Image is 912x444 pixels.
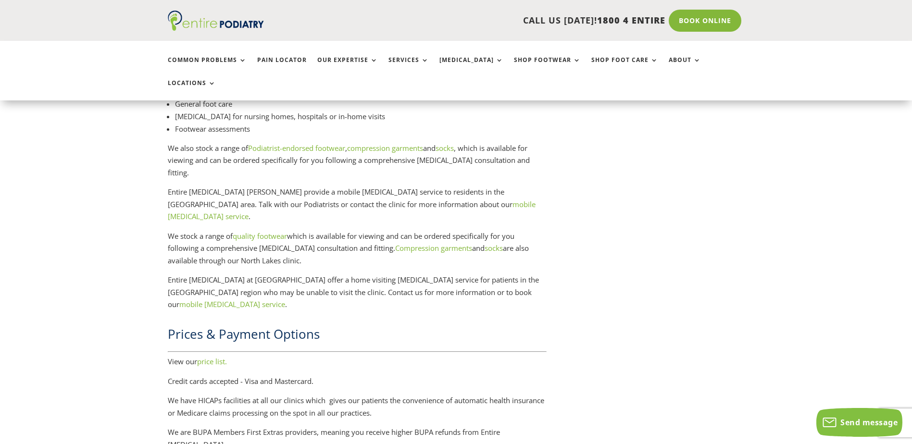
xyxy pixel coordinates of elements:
span: Send message [840,417,898,428]
p: CALL US [DATE]! [301,14,665,27]
li: [MEDICAL_DATA] for nursing homes, hospitals or in-home visits [175,110,547,123]
a: compression garments [347,143,423,153]
a: Shop Footwear [514,57,581,77]
img: logo (1) [168,11,264,31]
p: Entire [MEDICAL_DATA] at [GEOGRAPHIC_DATA] offer a home visiting [MEDICAL_DATA] service for patie... [168,274,547,311]
a: socks [436,143,454,153]
a: About [669,57,701,77]
a: Book Online [669,10,741,32]
p: View our [168,356,547,375]
li: General foot care [175,98,547,110]
a: Podiatrist-endorsed footwear [248,143,345,153]
a: Common Problems [168,57,247,77]
a: quality footwear [233,231,287,241]
a: [MEDICAL_DATA] [439,57,503,77]
p: We also stock a range of , and , which is available for viewing and can be ordered specifically f... [168,142,547,186]
p: We have HICAPs facilities at all our clinics which gives our patients the convenience of automati... [168,395,547,426]
a: Our Expertise [317,57,378,77]
button: Send message [816,408,902,437]
a: price list. [197,357,227,366]
a: Services [388,57,429,77]
span: 1800 4 ENTIRE [597,14,665,26]
a: Locations [168,80,216,100]
a: Compression garments [395,243,472,253]
p: Entire [MEDICAL_DATA] [PERSON_NAME] provide a mobile [MEDICAL_DATA] service to residents in the [... [168,186,547,230]
h2: Prices & Payment Options [168,325,547,347]
p: We stock a range of which is available for viewing and can be ordered specifically for you follow... [168,230,547,274]
a: Pain Locator [257,57,307,77]
p: Credit cards accepted - Visa and Mastercard. [168,375,547,395]
li: Footwear assessments [175,123,547,135]
a: socks [485,243,503,253]
a: Shop Foot Care [591,57,658,77]
a: Entire Podiatry [168,23,264,33]
a: mobile [MEDICAL_DATA] service [179,299,285,309]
